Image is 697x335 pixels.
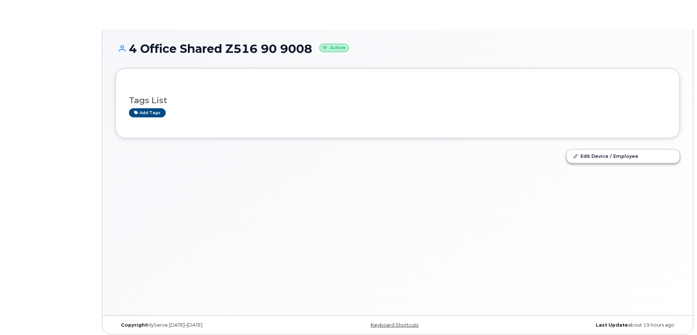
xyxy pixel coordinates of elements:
[129,108,166,117] a: Add tags
[567,149,680,163] a: Edit Device / Employee
[115,42,680,55] h1: 4 Office Shared Z516 90 9008
[596,322,628,328] strong: Last Update
[129,96,666,105] h3: Tags List
[121,322,147,328] strong: Copyright
[115,322,304,328] div: MyServe [DATE]–[DATE]
[492,322,680,328] div: about 19 hours ago
[319,44,349,52] small: Active
[371,322,418,328] a: Keyboard Shortcuts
